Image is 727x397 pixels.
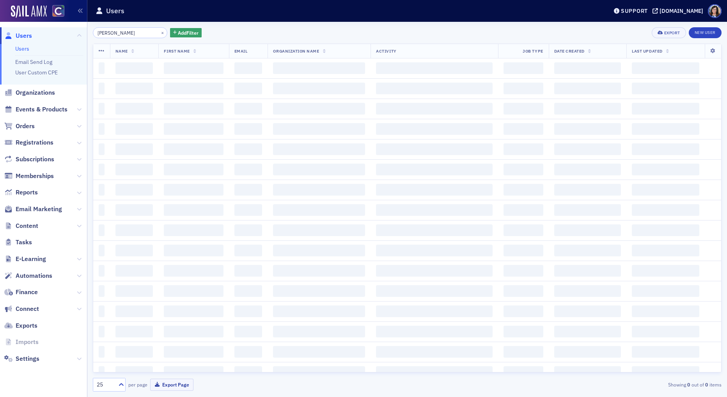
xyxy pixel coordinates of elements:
[273,143,365,155] span: ‌
[376,62,492,74] span: ‌
[234,184,262,196] span: ‌
[164,224,223,236] span: ‌
[115,184,153,196] span: ‌
[632,224,699,236] span: ‌
[4,88,55,97] a: Organizations
[234,143,262,155] span: ‌
[376,285,492,297] span: ‌
[99,305,105,317] span: ‌
[47,5,64,18] a: View Homepage
[16,272,52,280] span: Automations
[115,103,153,115] span: ‌
[164,326,223,337] span: ‌
[16,321,37,330] span: Exports
[4,305,39,313] a: Connect
[234,62,262,74] span: ‌
[273,103,365,115] span: ‌
[660,7,703,14] div: [DOMAIN_NAME]
[99,204,105,216] span: ‌
[504,164,543,175] span: ‌
[115,164,153,175] span: ‌
[234,285,262,297] span: ‌
[504,366,543,378] span: ‌
[99,346,105,358] span: ‌
[164,143,223,155] span: ‌
[273,184,365,196] span: ‌
[4,205,62,213] a: Email Marketing
[115,62,153,74] span: ‌
[115,326,153,337] span: ‌
[554,305,621,317] span: ‌
[632,326,699,337] span: ‌
[115,245,153,256] span: ‌
[234,204,262,216] span: ‌
[554,346,621,358] span: ‌
[164,366,223,378] span: ‌
[518,381,722,388] div: Showing out of items
[16,288,38,296] span: Finance
[632,143,699,155] span: ‌
[273,326,365,337] span: ‌
[16,355,39,363] span: Settings
[234,346,262,358] span: ‌
[164,285,223,297] span: ‌
[164,123,223,135] span: ‌
[504,83,543,94] span: ‌
[504,245,543,256] span: ‌
[164,305,223,317] span: ‌
[15,45,29,52] a: Users
[504,326,543,337] span: ‌
[11,5,47,18] a: SailAMX
[554,62,621,74] span: ‌
[99,143,105,155] span: ‌
[15,58,52,65] a: Email Send Log
[632,366,699,378] span: ‌
[273,265,365,277] span: ‌
[273,62,365,74] span: ‌
[632,305,699,317] span: ‌
[376,103,492,115] span: ‌
[689,27,722,38] a: New User
[376,224,492,236] span: ‌
[16,32,32,40] span: Users
[632,265,699,277] span: ‌
[4,32,32,40] a: Users
[273,224,365,236] span: ‌
[99,184,105,196] span: ‌
[99,366,105,378] span: ‌
[4,155,54,164] a: Subscriptions
[16,88,55,97] span: Organizations
[4,355,39,363] a: Settings
[632,48,662,54] span: Last Updated
[632,164,699,175] span: ‌
[170,28,202,38] button: AddFilter
[115,224,153,236] span: ‌
[632,204,699,216] span: ‌
[554,48,585,54] span: Date Created
[273,204,365,216] span: ‌
[504,103,543,115] span: ‌
[376,184,492,196] span: ‌
[234,164,262,175] span: ‌
[273,245,365,256] span: ‌
[99,164,105,175] span: ‌
[4,122,35,131] a: Orders
[554,224,621,236] span: ‌
[99,224,105,236] span: ‌
[164,346,223,358] span: ‌
[164,103,223,115] span: ‌
[273,285,365,297] span: ‌
[115,48,128,54] span: Name
[554,123,621,135] span: ‌
[273,346,365,358] span: ‌
[99,103,105,115] span: ‌
[115,305,153,317] span: ‌
[99,285,105,297] span: ‌
[686,381,692,388] strong: 0
[4,288,38,296] a: Finance
[234,366,262,378] span: ‌
[16,105,67,114] span: Events & Products
[234,123,262,135] span: ‌
[632,62,699,74] span: ‌
[632,285,699,297] span: ‌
